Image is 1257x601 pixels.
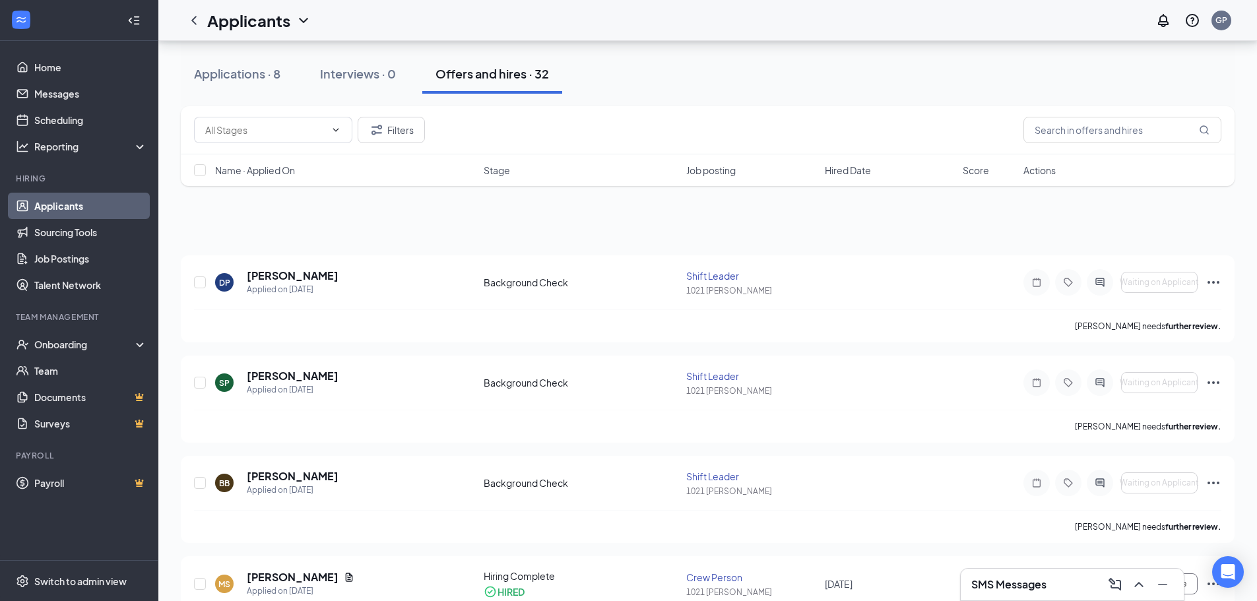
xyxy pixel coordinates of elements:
div: Team Management [16,311,145,323]
input: Search in offers and hires [1023,117,1221,143]
div: Reporting [34,140,148,153]
p: [PERSON_NAME] needs [1075,321,1221,332]
svg: Tag [1060,377,1076,388]
svg: CheckmarkCircle [484,585,497,598]
svg: Tag [1060,277,1076,288]
div: SP [219,377,230,389]
div: Applied on [DATE] [247,283,338,296]
h5: [PERSON_NAME] [247,269,338,283]
span: Waiting on Applicant [1120,478,1199,488]
a: Home [34,54,147,80]
span: Actions [1023,164,1056,177]
button: Filter Filters [358,117,425,143]
svg: ActiveChat [1092,377,1108,388]
svg: Ellipses [1206,475,1221,491]
a: Applicants [34,193,147,219]
b: further review. [1165,522,1221,532]
svg: Collapse [127,14,141,27]
div: Hiring Complete [484,569,679,583]
svg: Note [1029,478,1045,488]
svg: ChevronDown [331,125,341,135]
a: PayrollCrown [34,470,147,496]
div: Background Check [484,276,679,289]
div: Open Intercom Messenger [1212,556,1244,588]
svg: Tag [1060,478,1076,488]
button: Waiting on Applicant [1121,372,1198,393]
div: Hiring [16,173,145,184]
h1: Applicants [207,9,290,32]
a: DocumentsCrown [34,384,147,410]
svg: WorkstreamLogo [15,13,28,26]
svg: MagnifyingGlass [1199,125,1209,135]
div: Applied on [DATE] [247,585,354,598]
div: HIRED [498,585,525,598]
div: Shift Leader [686,369,816,383]
a: Job Postings [34,245,147,272]
div: Onboarding [34,338,136,351]
svg: ComposeMessage [1107,577,1123,592]
a: Talent Network [34,272,147,298]
h5: [PERSON_NAME] [247,469,338,484]
div: Switch to admin view [34,575,127,588]
p: [PERSON_NAME] needs [1075,421,1221,432]
div: Offers and hires · 32 [435,65,549,82]
p: [PERSON_NAME] needs [1075,521,1221,532]
div: Shift Leader [686,269,816,282]
div: MS [218,579,230,590]
div: 1021 [PERSON_NAME] [686,486,816,497]
svg: ActiveChat [1092,478,1108,488]
button: Waiting on Applicant [1121,272,1198,293]
svg: UserCheck [16,338,29,351]
div: Crew Person [686,571,816,584]
svg: Analysis [16,140,29,153]
button: ChevronUp [1128,574,1149,595]
div: Background Check [484,476,679,490]
div: Background Check [484,376,679,389]
svg: Document [344,572,354,583]
div: Payroll [16,450,145,461]
div: Shift Leader [686,470,816,483]
button: ComposeMessage [1105,574,1126,595]
svg: Settings [16,575,29,588]
svg: ChevronLeft [186,13,202,28]
span: Name · Applied On [215,164,295,177]
svg: Ellipses [1206,576,1221,592]
div: 1021 [PERSON_NAME] [686,285,816,296]
b: further review. [1165,422,1221,431]
div: Applied on [DATE] [247,484,338,497]
input: All Stages [205,123,325,137]
div: DP [219,277,230,288]
a: Scheduling [34,107,147,133]
button: Minimize [1152,574,1173,595]
svg: Ellipses [1206,375,1221,391]
svg: ActiveChat [1092,277,1108,288]
div: 1021 [PERSON_NAME] [686,586,816,598]
span: [DATE] [825,578,853,590]
svg: ChevronUp [1131,577,1147,592]
svg: ChevronDown [296,13,311,28]
span: Waiting on Applicant [1120,278,1199,287]
svg: Filter [369,122,385,138]
svg: Ellipses [1206,274,1221,290]
svg: Minimize [1155,577,1171,592]
span: Job posting [686,164,736,177]
svg: Note [1029,277,1045,288]
b: further review. [1165,321,1221,331]
svg: QuestionInfo [1184,13,1200,28]
span: Stage [484,164,510,177]
a: Team [34,358,147,384]
a: Sourcing Tools [34,219,147,245]
button: Waiting on Applicant [1121,472,1198,493]
div: Applications · 8 [194,65,280,82]
a: Messages [34,80,147,107]
h5: [PERSON_NAME] [247,570,338,585]
h3: SMS Messages [971,577,1047,592]
div: Interviews · 0 [320,65,396,82]
h5: [PERSON_NAME] [247,369,338,383]
div: GP [1215,15,1227,26]
span: Score [963,164,989,177]
span: Hired Date [825,164,871,177]
svg: Notifications [1155,13,1171,28]
svg: Note [1029,377,1045,388]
